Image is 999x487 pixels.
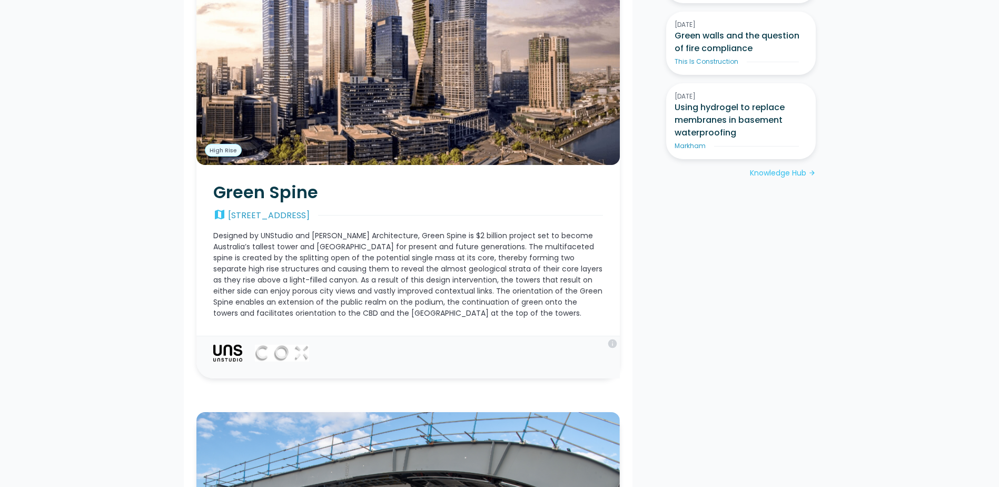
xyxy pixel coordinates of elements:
[666,83,816,159] a: [DATE]Using hydrogel to replace membranes in basement waterproofingMarkham
[675,57,738,66] div: This Is Construction
[675,30,807,55] h3: Green walls and the question of fire compliance
[675,141,706,151] div: Markham
[228,209,310,222] div: [STREET_ADDRESS]
[213,182,603,203] h2: Green Spine
[808,168,816,179] div: arrow_forward
[255,345,310,362] img: Cox Architecture
[675,101,807,139] h3: Using hydrogel to replace membranes in basement waterproofing
[675,20,807,30] div: [DATE]
[666,12,816,75] a: [DATE]Green walls and the question of fire complianceThis Is Construction
[213,345,242,362] img: UNStudio
[196,165,620,336] a: Green Spinemap[STREET_ADDRESS]Designed by UNStudio and [PERSON_NAME] Architecture, Green Spine is...
[607,338,618,349] div: info
[213,230,603,319] p: Designed by UNStudio and [PERSON_NAME] Architecture, Green Spine is $2 billion project set to bec...
[675,92,807,101] div: [DATE]
[750,168,806,179] div: Knowledge Hub
[213,209,226,222] div: map
[750,168,816,179] a: Knowledge Hubarrow_forward
[205,144,242,157] a: High Rise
